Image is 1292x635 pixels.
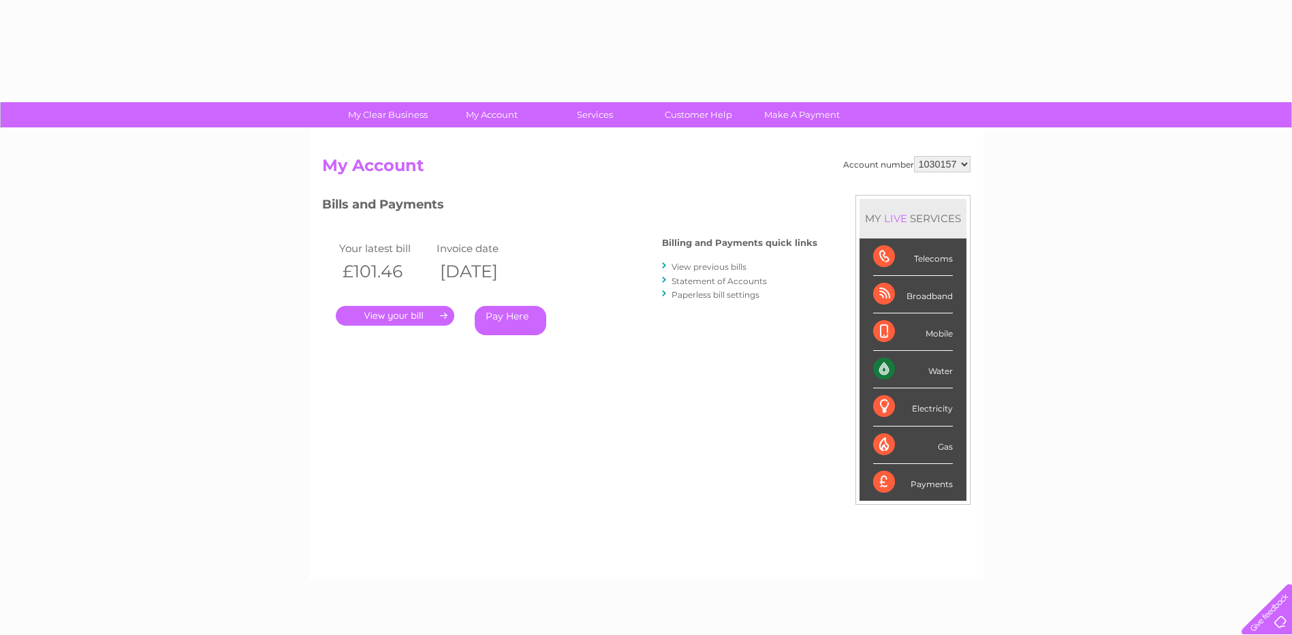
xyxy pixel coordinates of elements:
a: . [336,306,454,326]
a: My Account [435,102,548,127]
h2: My Account [322,156,971,182]
a: View previous bills [672,262,746,272]
h3: Bills and Payments [322,195,817,219]
th: £101.46 [336,258,434,285]
div: Mobile [873,313,953,351]
div: Water [873,351,953,388]
a: Customer Help [642,102,755,127]
th: [DATE] [433,258,531,285]
a: Statement of Accounts [672,276,767,286]
h4: Billing and Payments quick links [662,238,817,248]
div: Account number [843,156,971,172]
div: LIVE [881,212,910,225]
div: Electricity [873,388,953,426]
a: Pay Here [475,306,546,335]
div: Broadband [873,276,953,313]
div: Payments [873,464,953,501]
div: MY SERVICES [860,199,966,238]
td: Invoice date [433,239,531,258]
a: Paperless bill settings [672,290,759,300]
a: Services [539,102,651,127]
div: Gas [873,427,953,464]
a: Make A Payment [746,102,858,127]
td: Your latest bill [336,239,434,258]
a: My Clear Business [332,102,444,127]
div: Telecoms [873,238,953,276]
